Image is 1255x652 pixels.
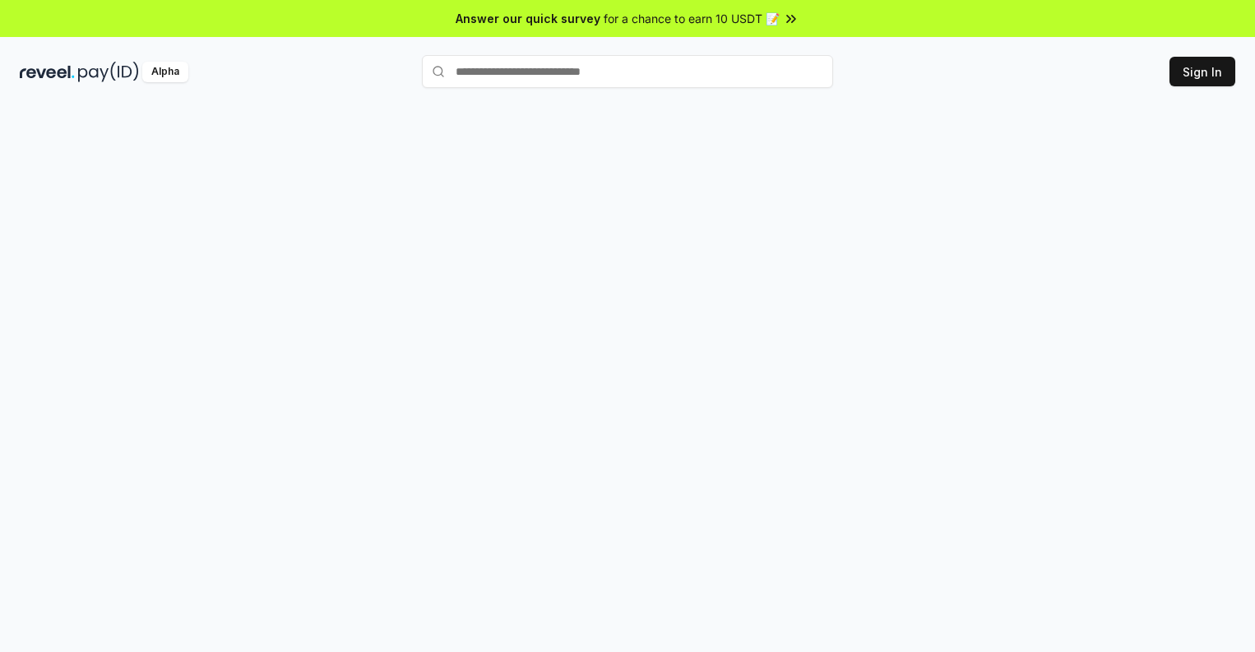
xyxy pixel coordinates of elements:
[142,62,188,82] div: Alpha
[456,10,600,27] span: Answer our quick survey
[20,62,75,82] img: reveel_dark
[604,10,780,27] span: for a chance to earn 10 USDT 📝
[1169,57,1235,86] button: Sign In
[78,62,139,82] img: pay_id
